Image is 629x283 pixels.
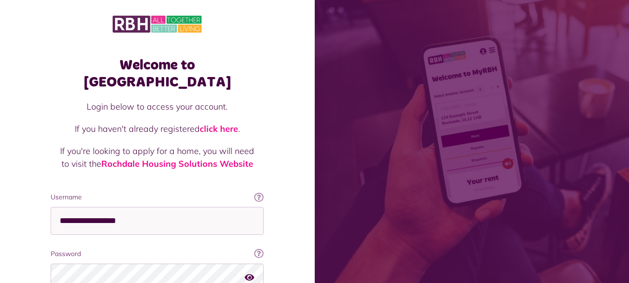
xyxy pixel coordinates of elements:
[60,122,254,135] p: If you haven't already registered .
[51,57,264,91] h1: Welcome to [GEOGRAPHIC_DATA]
[51,249,264,259] label: Password
[51,192,264,202] label: Username
[101,158,253,169] a: Rochdale Housing Solutions Website
[60,100,254,113] p: Login below to access your account.
[60,145,254,170] p: If you're looking to apply for a home, you will need to visit the
[200,123,238,134] a: click here
[113,14,202,34] img: MyRBH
